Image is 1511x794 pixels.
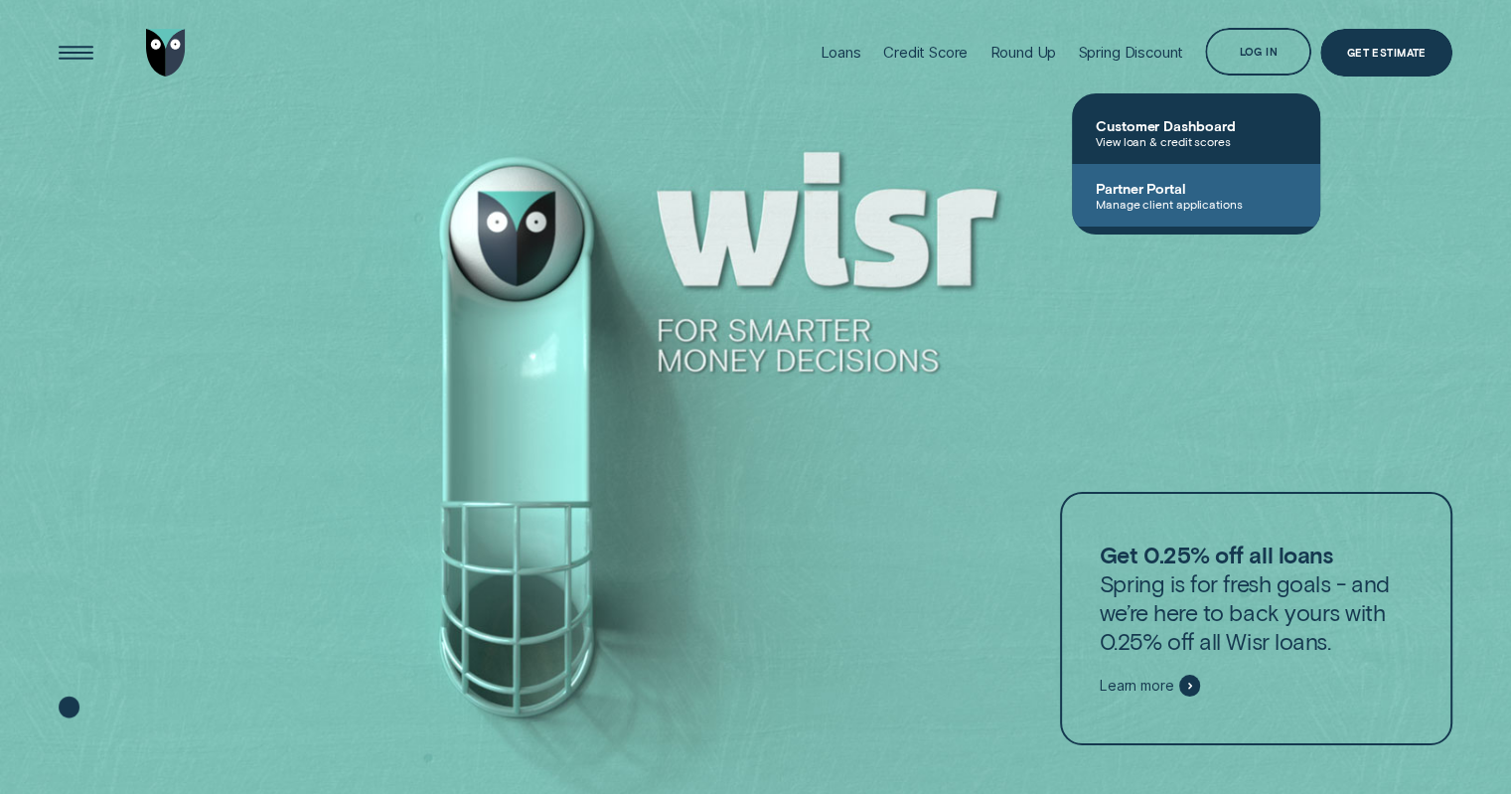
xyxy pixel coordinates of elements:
[1100,677,1174,695] span: Learn more
[52,29,99,77] button: Open Menu
[821,43,861,62] div: Loans
[1100,541,1332,568] strong: Get 0.25% off all loans
[1072,101,1320,164] a: Customer DashboardView loan & credit scores
[1060,492,1453,744] a: Get 0.25% off all loansSpring is for fresh goals - and we’re here to back yours with 0.25% off al...
[1205,28,1311,76] button: Log in
[1100,541,1414,656] p: Spring is for fresh goals - and we’re here to back yours with 0.25% off all Wisr loans.
[1078,43,1183,62] div: Spring Discount
[1096,117,1296,134] span: Customer Dashboard
[1320,29,1452,77] a: Get Estimate
[989,43,1056,62] div: Round Up
[1072,164,1320,227] a: Partner PortalManage client applications
[883,43,968,62] div: Credit Score
[1096,197,1296,211] span: Manage client applications
[1096,134,1296,148] span: View loan & credit scores
[1096,180,1296,197] span: Partner Portal
[146,29,186,77] img: Wisr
